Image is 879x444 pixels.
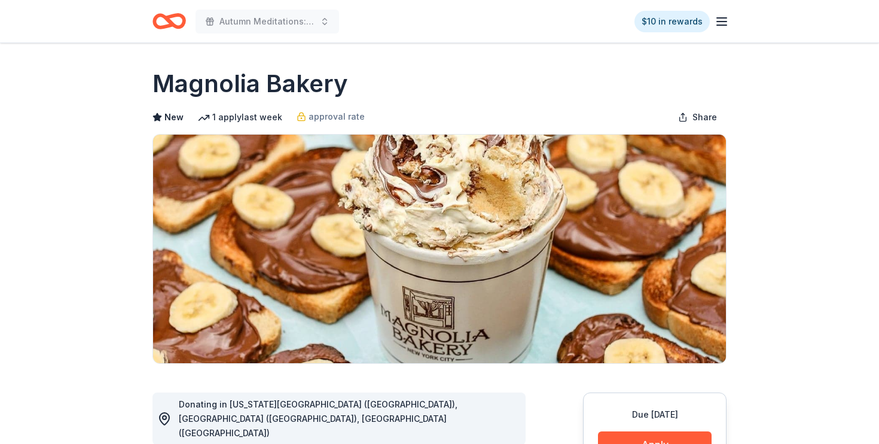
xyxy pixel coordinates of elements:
span: Donating in [US_STATE][GEOGRAPHIC_DATA] ([GEOGRAPHIC_DATA]), [GEOGRAPHIC_DATA] ([GEOGRAPHIC_DATA]... [179,399,457,438]
span: New [164,110,184,124]
span: Share [692,110,717,124]
div: 1 apply last week [198,110,282,124]
a: approval rate [297,110,365,124]
a: $10 in rewards [634,11,710,32]
span: approval rate [309,110,365,124]
img: Image for Magnolia Bakery [153,135,726,363]
button: Share [669,105,727,129]
a: Home [152,7,186,35]
span: Autumn Meditations: NYWC at 41 [219,14,315,29]
div: Due [DATE] [598,407,712,422]
button: Autumn Meditations: NYWC at 41 [196,10,339,34]
h1: Magnolia Bakery [152,67,348,101]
